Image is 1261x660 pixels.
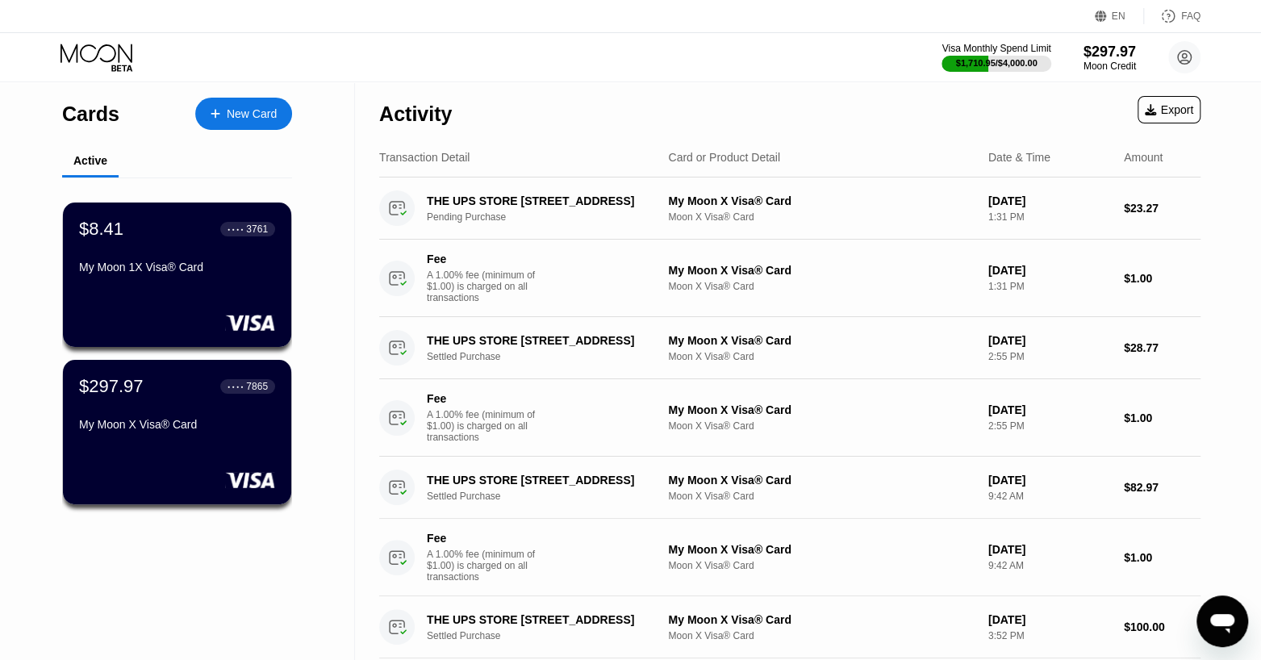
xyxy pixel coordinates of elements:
[427,630,675,641] div: Settled Purchase
[1084,44,1136,72] div: $297.97Moon Credit
[668,194,975,207] div: My Moon X Visa® Card
[668,281,975,292] div: Moon X Visa® Card
[668,351,975,362] div: Moon X Visa® Card
[988,420,1111,432] div: 2:55 PM
[379,102,452,126] div: Activity
[1124,551,1200,564] div: $1.00
[988,630,1111,641] div: 3:52 PM
[379,379,1200,457] div: FeeA 1.00% fee (minimum of $1.00) is charged on all transactionsMy Moon X Visa® CardMoon X Visa® ...
[942,43,1050,72] div: Visa Monthly Spend Limit$1,710.95/$4,000.00
[668,420,975,432] div: Moon X Visa® Card
[988,474,1111,487] div: [DATE]
[427,334,658,347] div: THE UPS STORE [STREET_ADDRESS]
[379,519,1200,596] div: FeeA 1.00% fee (minimum of $1.00) is charged on all transactionsMy Moon X Visa® CardMoon X Visa® ...
[427,474,658,487] div: THE UPS STORE [STREET_ADDRESS]
[1144,8,1200,24] div: FAQ
[988,194,1111,207] div: [DATE]
[228,227,244,232] div: ● ● ● ●
[79,376,144,397] div: $297.97
[227,107,277,121] div: New Card
[379,596,1200,658] div: THE UPS STORE [STREET_ADDRESS]Settled PurchaseMy Moon X Visa® CardMoon X Visa® Card[DATE]3:52 PM$...
[427,549,548,583] div: A 1.00% fee (minimum of $1.00) is charged on all transactions
[379,457,1200,519] div: THE UPS STORE [STREET_ADDRESS]Settled PurchaseMy Moon X Visa® CardMoon X Visa® Card[DATE]9:42 AM$...
[988,403,1111,416] div: [DATE]
[668,613,975,626] div: My Moon X Visa® Card
[988,264,1111,277] div: [DATE]
[668,474,975,487] div: My Moon X Visa® Card
[1112,10,1125,22] div: EN
[1084,44,1136,61] div: $297.97
[195,98,292,130] div: New Card
[427,491,675,502] div: Settled Purchase
[988,613,1111,626] div: [DATE]
[79,418,275,431] div: My Moon X Visa® Card
[668,334,975,347] div: My Moon X Visa® Card
[63,203,291,347] div: $8.41● ● ● ●3761My Moon 1X Visa® Card
[988,211,1111,223] div: 1:31 PM
[1124,202,1200,215] div: $23.27
[73,154,107,167] div: Active
[379,317,1200,379] div: THE UPS STORE [STREET_ADDRESS]Settled PurchaseMy Moon X Visa® CardMoon X Visa® Card[DATE]2:55 PM$...
[427,613,658,626] div: THE UPS STORE [STREET_ADDRESS]
[988,560,1111,571] div: 9:42 AM
[246,223,268,235] div: 3761
[668,403,975,416] div: My Moon X Visa® Card
[942,43,1050,54] div: Visa Monthly Spend Limit
[668,543,975,556] div: My Moon X Visa® Card
[246,381,268,392] div: 7865
[668,211,975,223] div: Moon X Visa® Card
[668,630,975,641] div: Moon X Visa® Card
[988,351,1111,362] div: 2:55 PM
[988,543,1111,556] div: [DATE]
[427,253,540,265] div: Fee
[63,360,291,504] div: $297.97● ● ● ●7865My Moon X Visa® Card
[62,102,119,126] div: Cards
[1124,620,1200,633] div: $100.00
[988,491,1111,502] div: 9:42 AM
[427,532,540,545] div: Fee
[79,261,275,274] div: My Moon 1X Visa® Card
[427,351,675,362] div: Settled Purchase
[427,392,540,405] div: Fee
[988,281,1111,292] div: 1:31 PM
[1084,61,1136,72] div: Moon Credit
[668,264,975,277] div: My Moon X Visa® Card
[988,334,1111,347] div: [DATE]
[668,491,975,502] div: Moon X Visa® Card
[988,151,1050,164] div: Date & Time
[379,240,1200,317] div: FeeA 1.00% fee (minimum of $1.00) is charged on all transactionsMy Moon X Visa® CardMoon X Visa® ...
[79,219,123,240] div: $8.41
[1124,411,1200,424] div: $1.00
[427,409,548,443] div: A 1.00% fee (minimum of $1.00) is charged on all transactions
[1124,151,1163,164] div: Amount
[427,194,658,207] div: THE UPS STORE [STREET_ADDRESS]
[379,178,1200,240] div: THE UPS STORE [STREET_ADDRESS]Pending PurchaseMy Moon X Visa® CardMoon X Visa® Card[DATE]1:31 PM$...
[1124,272,1200,285] div: $1.00
[1138,96,1200,123] div: Export
[379,151,470,164] div: Transaction Detail
[1095,8,1144,24] div: EN
[427,211,675,223] div: Pending Purchase
[956,58,1038,68] div: $1,710.95 / $4,000.00
[1145,103,1193,116] div: Export
[228,384,244,389] div: ● ● ● ●
[1181,10,1200,22] div: FAQ
[1124,341,1200,354] div: $28.77
[1196,595,1248,647] iframe: Button to launch messaging window
[668,151,780,164] div: Card or Product Detail
[1124,481,1200,494] div: $82.97
[427,269,548,303] div: A 1.00% fee (minimum of $1.00) is charged on all transactions
[668,560,975,571] div: Moon X Visa® Card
